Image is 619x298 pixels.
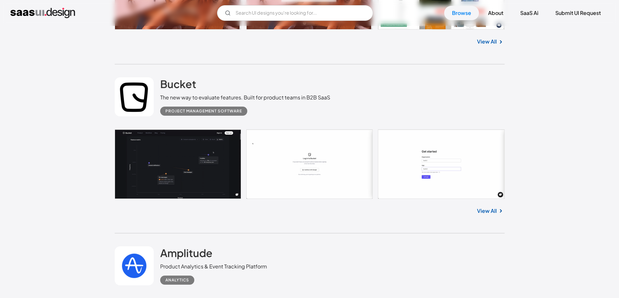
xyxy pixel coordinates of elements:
div: The new way to evaluate features. Built for product teams in B2B SaaS [160,94,330,101]
a: About [480,6,511,20]
a: Submit UI Request [548,6,609,20]
a: Browse [444,6,479,20]
h2: Bucket [160,77,196,90]
h2: Amplitude [160,246,213,259]
form: Email Form [217,5,373,21]
a: View All [477,207,497,215]
a: SaaS Ai [512,6,546,20]
div: Analytics [165,276,189,284]
input: Search UI designs you're looking for... [217,5,373,21]
a: home [10,8,75,18]
a: View All [477,38,497,45]
div: Project Management Software [165,107,242,115]
div: Product Analytics & Event Tracking Platform [160,263,267,270]
a: Amplitude [160,246,213,263]
a: Bucket [160,77,196,94]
